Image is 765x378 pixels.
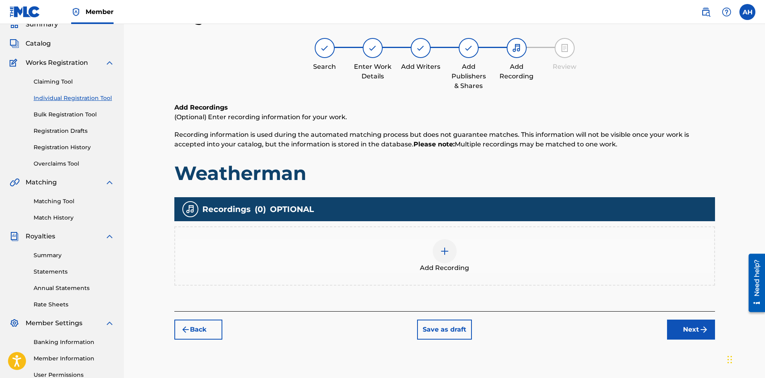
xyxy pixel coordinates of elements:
button: Save as draft [417,320,472,340]
a: Public Search [698,4,714,20]
span: Matching [26,178,57,187]
a: Match History [34,214,114,222]
img: expand [105,232,114,241]
span: Member [86,7,114,16]
strong: Please note: [413,140,455,148]
div: Add Writers [401,62,441,72]
span: Catalog [26,39,51,48]
img: expand [105,318,114,328]
span: Works Registration [26,58,88,68]
iframe: Chat Widget [725,340,765,378]
img: step indicator icon for Review [560,43,569,53]
div: Help [719,4,735,20]
span: OPTIONAL [270,203,314,215]
img: expand [105,178,114,187]
span: Add Recording [420,263,469,273]
a: Overclaims Tool [34,160,114,168]
div: Review [545,62,585,72]
span: Recordings [202,203,251,215]
img: help [722,7,731,17]
a: Registration History [34,143,114,152]
div: Drag [727,348,732,372]
div: Enter Work Details [353,62,393,81]
img: Catalog [10,39,19,48]
div: Add Recording [497,62,537,81]
a: Individual Registration Tool [34,94,114,102]
img: step indicator icon for Add Publishers & Shares [464,43,473,53]
div: User Menu [739,4,755,20]
h6: Add Recordings [174,103,715,112]
a: Registration Drafts [34,127,114,135]
span: ( 0 ) [255,203,266,215]
span: Member Settings [26,318,82,328]
img: step indicator icon for Search [320,43,330,53]
span: Royalties [26,232,55,241]
img: Works Registration [10,58,20,68]
a: Member Information [34,354,114,363]
span: Recording information is used during the automated matching process but does not guarantee matche... [174,131,689,148]
img: f7272a7cc735f4ea7f67.svg [699,325,709,334]
a: CatalogCatalog [10,39,51,48]
a: Banking Information [34,338,114,346]
button: Next [667,320,715,340]
img: 7ee5dd4eb1f8a8e3ef2f.svg [181,325,190,334]
img: Matching [10,178,20,187]
button: Back [174,320,222,340]
a: Summary [34,251,114,260]
a: Claiming Tool [34,78,114,86]
img: Top Rightsholder [71,7,81,17]
img: add [440,246,449,256]
img: Member Settings [10,318,19,328]
div: Add Publishers & Shares [449,62,489,91]
a: Annual Statements [34,284,114,292]
img: MLC Logo [10,6,40,18]
img: recording [186,204,195,214]
img: Royalties [10,232,19,241]
img: step indicator icon for Add Recording [512,43,521,53]
div: Search [305,62,345,72]
img: expand [105,58,114,68]
img: search [701,7,711,17]
a: Rate Sheets [34,300,114,309]
img: Summary [10,20,19,29]
a: Bulk Registration Tool [34,110,114,119]
iframe: Resource Center [743,251,765,315]
img: step indicator icon for Enter Work Details [368,43,378,53]
a: Matching Tool [34,197,114,206]
a: SummarySummary [10,20,58,29]
img: step indicator icon for Add Writers [416,43,425,53]
h1: Weatherman [174,161,715,185]
span: Summary [26,20,58,29]
span: (Optional) Enter recording information for your work. [174,113,347,121]
a: Statements [34,268,114,276]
